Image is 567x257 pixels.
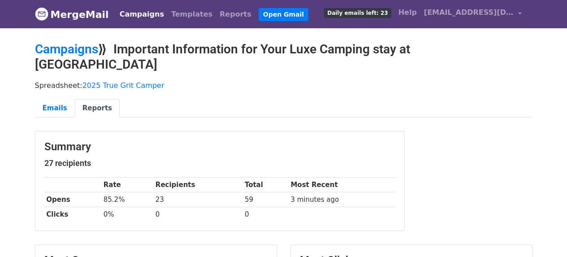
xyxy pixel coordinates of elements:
th: Most Recent [289,178,395,192]
th: Clicks [44,207,101,222]
td: 23 [153,192,242,207]
h2: ⟫ Important Information for Your Luxe Camping stay at [GEOGRAPHIC_DATA] [35,42,532,72]
h3: Summary [44,140,395,153]
td: 0 [242,207,289,222]
h5: 27 recipients [44,158,395,168]
a: MergeMail [35,5,109,24]
img: MergeMail logo [35,7,48,21]
span: Daily emails left: 23 [324,8,391,18]
td: 0% [101,207,153,222]
td: 3 minutes ago [289,192,395,207]
a: [EMAIL_ADDRESS][DOMAIN_NAME] [420,4,525,25]
a: Campaigns [35,42,98,57]
td: 85.2% [101,192,153,207]
td: 0 [153,207,242,222]
th: Rate [101,178,153,192]
a: 2025 True Grit Camper [82,81,164,90]
th: Recipients [153,178,242,192]
a: Open Gmail [259,8,308,21]
a: Reports [216,5,255,23]
td: 59 [242,192,289,207]
span: [EMAIL_ADDRESS][DOMAIN_NAME] [424,7,514,18]
a: Reports [75,99,120,118]
a: Campaigns [116,5,168,23]
a: Emails [35,99,75,118]
a: Daily emails left: 23 [320,4,394,22]
a: Help [395,4,420,22]
th: Total [242,178,289,192]
p: Spreadsheet: [35,81,532,90]
a: Templates [168,5,216,23]
th: Opens [44,192,101,207]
